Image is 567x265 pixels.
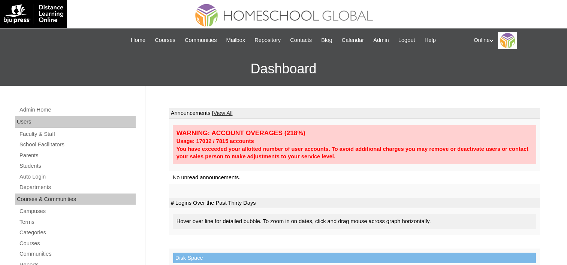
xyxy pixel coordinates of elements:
[226,36,245,45] span: Mailbox
[4,4,63,24] img: logo-white.png
[338,36,368,45] a: Calendar
[151,36,179,45] a: Courses
[19,228,136,237] a: Categories
[290,36,312,45] span: Contacts
[395,36,419,45] a: Logout
[213,110,232,116] a: View All
[19,172,136,182] a: Auto Login
[19,151,136,160] a: Parents
[181,36,221,45] a: Communities
[173,214,536,229] div: Hover over line for detailed bubble. To zoom in on dates, click and drag mouse across graph horiz...
[498,32,517,49] img: Online Academy
[321,36,332,45] span: Blog
[169,198,540,208] td: # Logins Over the Past Thirty Days
[177,129,533,137] div: WARNING: ACCOUNT OVERAGES (218%)
[19,105,136,115] a: Admin Home
[425,36,436,45] span: Help
[19,161,136,171] a: Students
[169,171,540,185] td: No unread announcements.
[19,239,136,248] a: Courses
[127,36,149,45] a: Home
[398,36,415,45] span: Logout
[4,52,563,86] h3: Dashboard
[342,36,364,45] span: Calendar
[173,253,536,264] td: Disk Space
[19,249,136,259] a: Communities
[177,138,254,144] strong: Usage: 17032 / 7815 accounts
[177,145,533,161] div: You have exceeded your allotted number of user accounts. To avoid additional charges you may remo...
[185,36,217,45] span: Communities
[19,130,136,139] a: Faculty & Staff
[223,36,249,45] a: Mailbox
[251,36,284,45] a: Repository
[169,108,540,119] td: Announcements |
[370,36,393,45] a: Admin
[421,36,440,45] a: Help
[155,36,175,45] span: Courses
[19,207,136,216] a: Campuses
[19,217,136,227] a: Terms
[373,36,389,45] span: Admin
[15,194,136,205] div: Courses & Communities
[15,116,136,128] div: Users
[474,32,560,49] div: Online
[254,36,281,45] span: Repository
[131,36,145,45] span: Home
[317,36,336,45] a: Blog
[286,36,316,45] a: Contacts
[19,140,136,149] a: School Facilitators
[19,183,136,192] a: Departments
